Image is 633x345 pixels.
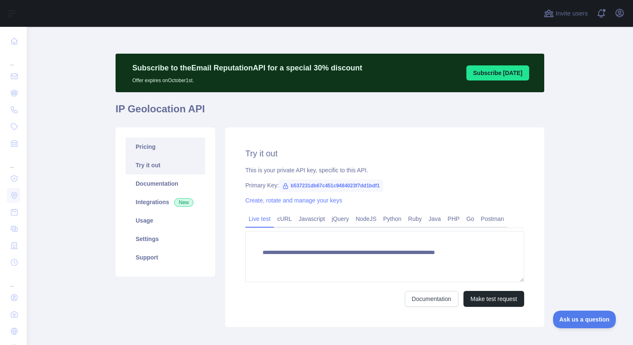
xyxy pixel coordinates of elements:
a: Postman [478,212,507,226]
p: Subscribe to the Email Reputation API for a special 30 % discount [132,62,362,74]
a: PHP [444,212,463,226]
p: Offer expires on October 1st. [132,74,362,84]
a: Pricing [126,137,205,156]
span: b537231db67c451c9484023f7dd1bdf1 [279,179,383,192]
h2: Try it out [245,148,524,159]
a: Python [380,212,405,226]
a: Go [463,212,478,226]
a: Integrations New [126,193,205,211]
h1: IP Geolocation API [116,102,544,122]
a: Documentation [126,174,205,193]
a: Create, rotate and manage your keys [245,197,342,204]
button: Make test request [463,291,524,307]
a: NodeJS [352,212,380,226]
div: ... [7,50,20,67]
a: Javascript [295,212,328,226]
div: ... [7,153,20,169]
div: ... [7,272,20,288]
button: Subscribe [DATE] [466,65,529,80]
a: Support [126,248,205,267]
span: Invite users [556,9,588,18]
a: Live test [245,212,274,226]
a: cURL [274,212,295,226]
a: Try it out [126,156,205,174]
button: Invite users [542,7,589,20]
a: Documentation [405,291,458,307]
a: Settings [126,230,205,248]
span: New [174,198,193,207]
a: jQuery [328,212,352,226]
a: Ruby [405,212,425,226]
a: Usage [126,211,205,230]
iframe: Toggle Customer Support [553,311,616,328]
div: This is your private API key, specific to this API. [245,166,524,174]
a: Java [425,212,445,226]
div: Primary Key: [245,181,524,189]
